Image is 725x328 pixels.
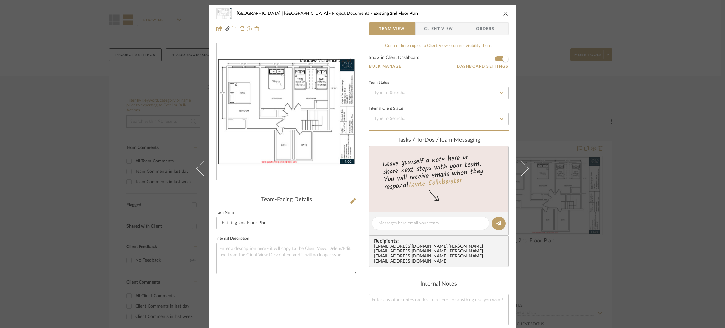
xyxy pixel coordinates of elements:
[369,281,509,288] div: Internal Notes
[374,238,506,244] span: Recipients:
[254,26,259,31] img: Remove from project
[216,211,234,214] label: Item Name
[408,175,462,191] a: Invite Collaborator
[379,22,405,35] span: Team View
[216,217,356,229] input: Enter Item Name
[216,196,356,203] div: Team-Facing Details
[369,113,509,125] input: Type to Search…
[300,58,353,64] div: Meadow M...idence 2.pdf
[216,7,232,20] img: 53dff453-3037-441a-9697-1f7fb3b79aed_48x40.jpg
[369,43,509,49] div: Content here copies to Client View - confirm visibility there.
[457,64,509,69] button: Dashboard Settings
[503,11,509,16] button: close
[217,58,356,166] div: 0
[397,137,439,143] span: Tasks / To-Dos /
[237,11,332,16] span: [GEOGRAPHIC_DATA] | [GEOGRAPHIC_DATA]
[469,22,501,35] span: Orders
[369,107,403,110] div: Internal Client Status
[369,64,402,69] button: Bulk Manage
[369,87,509,99] input: Type to Search…
[216,237,249,240] label: Internal Description
[374,11,418,16] span: Existing 2nd Floor Plan
[332,11,374,16] span: Project Documents
[369,137,509,144] div: team Messaging
[424,22,453,35] span: Client View
[374,244,506,264] div: [EMAIL_ADDRESS][DOMAIN_NAME] , [PERSON_NAME][EMAIL_ADDRESS][DOMAIN_NAME] , [PERSON_NAME][EMAIL_AD...
[217,58,356,166] img: 53dff453-3037-441a-9697-1f7fb3b79aed_436x436.jpg
[369,81,389,84] div: Team Status
[368,150,509,193] div: Leave yourself a note here or share next steps with your team. You will receive emails when they ...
